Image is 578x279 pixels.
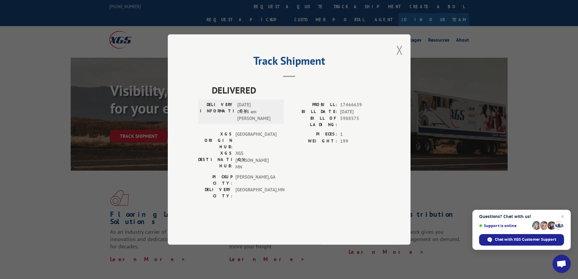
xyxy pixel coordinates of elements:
[340,101,380,108] span: 17466639
[198,174,232,186] label: PICKUP CITY:
[289,138,337,145] label: WEIGHT:
[289,101,337,108] label: PROBILL:
[479,223,530,228] span: Support is online
[396,42,403,58] button: Close modal
[289,108,337,115] label: BILL DATE:
[235,131,276,150] span: [GEOGRAPHIC_DATA]
[289,115,337,128] label: BILL OF LADING:
[235,174,276,186] span: [PERSON_NAME] , GA
[198,150,232,171] label: XGS DESTINATION HUB:
[198,186,232,199] label: DELIVERY CITY:
[200,101,234,122] label: DELIVERY INFORMATION:
[198,56,380,68] h2: Track Shipment
[237,101,278,122] span: [DATE] 08:15 am [PERSON_NAME]
[495,237,556,242] span: Chat with XGS Customer Support
[479,214,564,219] span: Questions? Chat with us!
[340,108,380,115] span: [DATE]
[553,255,571,273] a: Open chat
[198,131,232,150] label: XGS ORIGIN HUB:
[479,234,564,246] span: Chat with XGS Customer Support
[212,83,380,97] span: DELIVERED
[340,131,380,138] span: 1
[340,115,380,128] span: 5988575
[235,150,276,171] span: XGS [PERSON_NAME] MN
[235,186,276,199] span: [GEOGRAPHIC_DATA] , MN
[340,138,380,145] span: 199
[289,131,337,138] label: PIECES:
